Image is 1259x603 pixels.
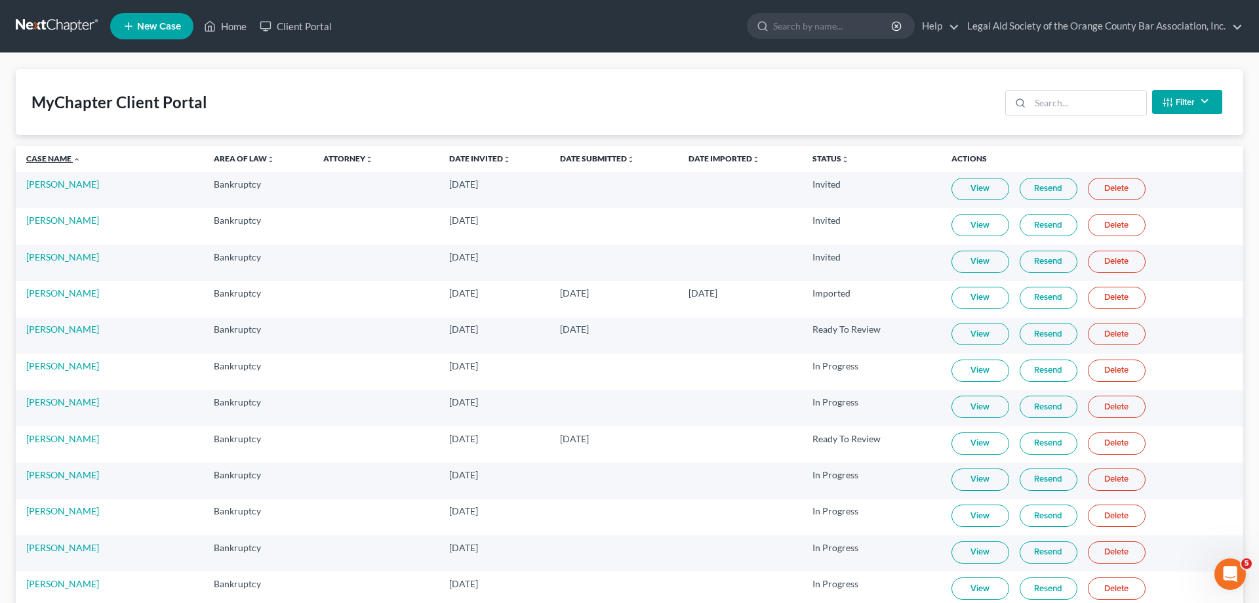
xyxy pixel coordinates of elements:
[951,360,1009,382] a: View
[1088,323,1146,345] a: Delete
[449,251,478,262] span: [DATE]
[951,214,1009,236] a: View
[1020,178,1077,200] a: Resend
[1020,468,1077,491] a: Resend
[1020,360,1077,382] a: Resend
[1020,505,1077,527] a: Resend
[1214,558,1246,590] iframe: Intercom live chat
[951,432,1009,455] a: View
[26,360,99,371] a: [PERSON_NAME]
[1020,396,1077,418] a: Resend
[1020,214,1077,236] a: Resend
[752,156,760,163] i: unfold_more
[26,433,99,444] a: [PERSON_NAME]
[449,396,478,407] span: [DATE]
[1020,432,1077,455] a: Resend
[1020,541,1077,564] a: Resend
[137,22,181,31] span: New Case
[802,499,941,535] td: In Progress
[951,577,1009,600] a: View
[26,251,99,262] a: [PERSON_NAME]
[449,469,478,480] span: [DATE]
[560,323,589,335] span: [DATE]
[197,14,253,38] a: Home
[951,323,1009,345] a: View
[1020,577,1077,600] a: Resend
[203,172,313,208] td: Bankruptcy
[1020,251,1077,273] a: Resend
[1088,468,1146,491] a: Delete
[203,245,313,281] td: Bankruptcy
[73,156,81,163] i: expand_less
[449,542,478,553] span: [DATE]
[560,287,589,299] span: [DATE]
[449,505,478,516] span: [DATE]
[26,287,99,299] a: [PERSON_NAME]
[1241,558,1252,569] span: 5
[26,505,99,516] a: [PERSON_NAME]
[1020,287,1077,309] a: Resend
[951,251,1009,273] a: View
[253,14,338,38] a: Client Portal
[1088,360,1146,382] a: Delete
[560,433,589,444] span: [DATE]
[802,281,941,317] td: Imported
[951,396,1009,418] a: View
[1088,432,1146,455] a: Delete
[26,215,99,226] a: [PERSON_NAME]
[560,154,635,163] a: Date Submittedunfold_more
[773,14,893,38] input: Search by name...
[267,156,275,163] i: unfold_more
[323,154,373,163] a: Attorneyunfold_more
[203,318,313,354] td: Bankruptcy
[1088,214,1146,236] a: Delete
[449,215,478,226] span: [DATE]
[802,354,941,390] td: In Progress
[449,323,478,335] span: [DATE]
[203,281,313,317] td: Bankruptcy
[1152,90,1222,114] button: Filter
[802,390,941,426] td: In Progress
[812,154,849,163] a: Statusunfold_more
[31,92,207,113] div: MyChapter Client Portal
[1088,396,1146,418] a: Delete
[951,541,1009,564] a: View
[203,499,313,535] td: Bankruptcy
[449,433,478,444] span: [DATE]
[365,156,373,163] i: unfold_more
[802,172,941,208] td: Invited
[503,156,511,163] i: unfold_more
[1088,541,1146,564] a: Delete
[802,245,941,281] td: Invited
[203,426,313,463] td: Bankruptcy
[689,154,760,163] a: Date Importedunfold_more
[26,542,99,553] a: [PERSON_NAME]
[26,178,99,190] a: [PERSON_NAME]
[449,578,478,589] span: [DATE]
[802,463,941,499] td: In Progress
[951,468,1009,491] a: View
[951,505,1009,527] a: View
[26,469,99,480] a: [PERSON_NAME]
[26,323,99,335] a: [PERSON_NAME]
[1088,178,1146,200] a: Delete
[627,156,635,163] i: unfold_more
[1088,287,1146,309] a: Delete
[449,154,511,163] a: Date Invitedunfold_more
[915,14,959,38] a: Help
[214,154,275,163] a: Area of Lawunfold_more
[1088,505,1146,527] a: Delete
[26,154,81,163] a: Case Name expand_less
[203,535,313,572] td: Bankruptcy
[951,287,1009,309] a: View
[26,578,99,589] a: [PERSON_NAME]
[449,178,478,190] span: [DATE]
[802,535,941,572] td: In Progress
[26,396,99,407] a: [PERSON_NAME]
[961,14,1243,38] a: Legal Aid Society of the Orange County Bar Association, Inc.
[802,426,941,463] td: Ready To Review
[841,156,849,163] i: unfold_more
[1030,91,1146,115] input: Search...
[1088,251,1146,273] a: Delete
[1088,577,1146,600] a: Delete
